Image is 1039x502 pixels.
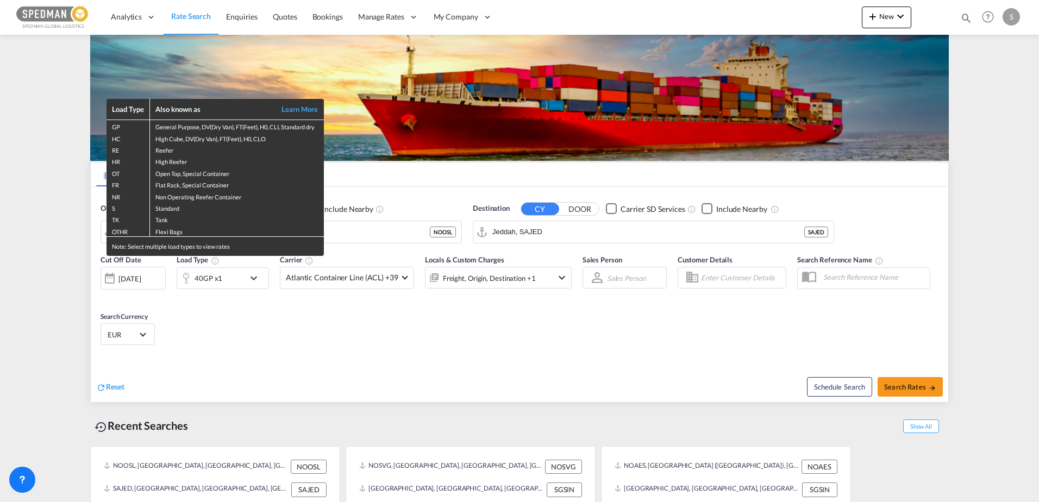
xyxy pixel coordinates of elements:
[107,155,150,166] td: HR
[107,99,150,120] th: Load Type
[107,225,150,237] td: OTHR
[107,213,150,224] td: TK
[107,202,150,213] td: S
[107,237,324,256] div: Note: Select multiple load types to view rates
[150,143,324,155] td: Reefer
[150,155,324,166] td: High Reefer
[107,132,150,143] td: HC
[107,190,150,202] td: NR
[107,120,150,132] td: GP
[150,190,324,202] td: Non Operating Reefer Container
[150,120,324,132] td: General Purpose, DV(Dry Van), FT(Feet), H0, CLI, Standard dry
[107,178,150,190] td: FR
[150,225,324,237] td: Flexi Bags
[150,213,324,224] td: Tank
[155,104,270,114] div: Also known as
[107,143,150,155] td: RE
[270,104,318,114] a: Learn More
[107,167,150,178] td: OT
[150,202,324,213] td: Standard
[150,167,324,178] td: Open Top, Special Container
[150,132,324,143] td: High Cube, DV(Dry Van), FT(Feet), H0, CLO
[150,178,324,190] td: Flat Rack, Special Container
